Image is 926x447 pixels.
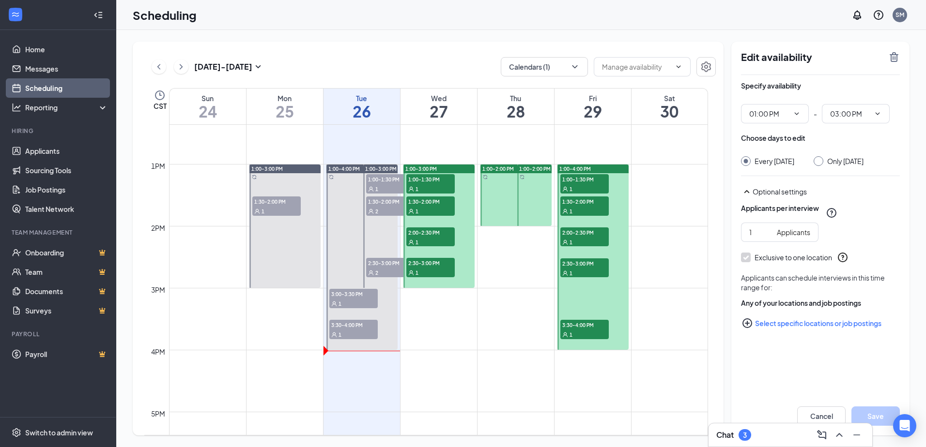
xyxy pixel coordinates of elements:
span: 1 [416,239,418,246]
span: 1 [570,186,572,193]
svg: ChevronRight [176,61,186,73]
svg: User [562,186,568,192]
svg: User [562,239,568,245]
svg: User [408,239,414,245]
a: August 28, 2025 [478,89,554,124]
div: Applicants per interview [741,203,819,213]
div: Open Intercom Messenger [893,414,916,437]
span: 1 [570,331,572,338]
button: ComposeMessage [814,427,830,443]
svg: User [562,209,568,214]
h1: 26 [324,103,400,119]
span: 3:30-4:00 PM [560,320,609,329]
div: 2pm [149,223,167,233]
span: 1 [570,239,572,246]
span: 1:00-3:00 PM [365,165,397,172]
svg: User [331,332,337,338]
div: Switch to admin view [25,428,93,437]
input: Manage availability [602,61,671,72]
span: 1 [339,300,341,307]
h1: 27 [401,103,477,119]
svg: Sync [329,175,334,179]
span: 2:30-3:00 PM [366,258,415,268]
span: 1:00-3:00 PM [251,165,283,172]
a: Applicants [25,141,108,161]
svg: Collapse [93,10,103,20]
a: PayrollCrown [25,344,108,364]
div: Wed [401,93,477,103]
h1: 30 [632,103,708,119]
a: OnboardingCrown [25,243,108,262]
div: Reporting [25,103,108,112]
h1: Scheduling [133,7,197,23]
div: Fri [555,93,631,103]
a: August 25, 2025 [247,89,323,124]
span: 1 [416,269,418,276]
span: 1:30-2:00 PM [406,196,455,206]
h1: 25 [247,103,323,119]
span: 1:00-2:00 PM [482,165,514,172]
svg: Sync [483,175,488,179]
svg: User [368,270,374,276]
span: 1 [262,208,264,215]
a: August 27, 2025 [401,89,477,124]
span: 1:30-2:00 PM [252,196,301,206]
svg: Sync [252,175,257,179]
span: 2:00-2:30 PM [406,227,455,237]
svg: ComposeMessage [816,429,828,441]
div: Specify availability [741,81,801,90]
div: Mon [247,93,323,103]
svg: QuestionInfo [837,252,849,263]
svg: ChevronDown [570,62,580,72]
a: TeamCrown [25,262,108,282]
svg: User [368,209,374,214]
svg: User [408,209,414,214]
svg: ChevronDown [874,110,881,118]
span: 1:00-2:00 PM [519,165,551,172]
span: 1:00-4:00 PM [328,165,360,172]
span: 1 [375,186,378,193]
a: August 30, 2025 [632,89,708,124]
button: Settings [696,57,716,76]
a: August 24, 2025 [170,89,246,124]
div: Choose days to edit [741,133,805,143]
button: Cancel [797,406,846,426]
svg: Settings [12,428,21,437]
svg: ChevronUp [833,429,845,441]
span: 1 [570,270,572,277]
h1: 28 [478,103,554,119]
div: Tue [324,93,400,103]
svg: User [562,270,568,276]
svg: Settings [700,61,712,73]
h3: [DATE] - [DATE] [194,61,252,72]
svg: Minimize [851,429,863,441]
div: Payroll [12,330,106,338]
div: - [741,104,900,123]
svg: PlusCircle [741,317,753,329]
svg: User [254,209,260,214]
a: SurveysCrown [25,301,108,320]
a: Messages [25,59,108,78]
span: 2:30-3:00 PM [560,258,609,268]
h3: Chat [716,430,734,440]
svg: User [408,270,414,276]
span: CST [154,101,167,111]
span: 2:00-2:30 PM [560,227,609,237]
div: 5pm [149,408,167,419]
a: Scheduling [25,78,108,98]
span: 1 [339,331,341,338]
button: Select specific locations or job postingsPlusCircle [741,313,900,333]
a: August 29, 2025 [555,89,631,124]
svg: WorkstreamLogo [11,10,20,19]
span: 1:00-1:30 PM [366,174,415,184]
svg: Clock [154,89,166,101]
div: Optional settings [741,186,900,197]
svg: SmallChevronUp [741,186,753,197]
div: Team Management [12,228,106,237]
svg: Notifications [851,9,863,21]
a: August 26, 2025 [324,89,400,124]
span: 1:30-2:00 PM [560,196,609,206]
div: 3pm [149,284,167,295]
svg: SmallChevronDown [252,61,264,73]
